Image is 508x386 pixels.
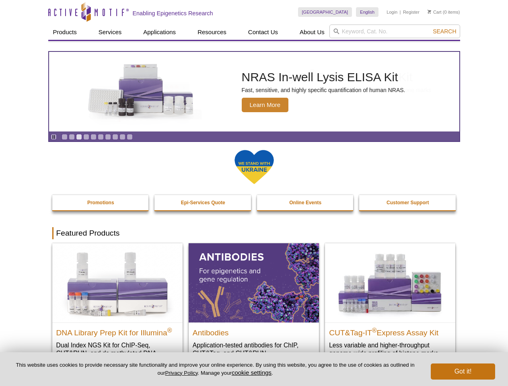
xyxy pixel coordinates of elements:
button: Got it! [431,363,495,380]
sup: ® [167,326,172,333]
a: Applications [138,25,181,40]
span: Search [433,28,456,35]
img: CUT&Tag-IT® Express Assay Kit [325,243,455,322]
h2: Enabling Epigenetics Research [133,10,213,17]
a: Go to slide 4 [83,134,89,140]
p: Application-tested antibodies for ChIP, CUT&Tag, and CUT&RUN. [193,341,315,357]
a: English [356,7,378,17]
button: cookie settings [232,369,271,376]
a: Resources [193,25,231,40]
p: Fast, sensitive, and highly specific quantification of human NRAS. [242,86,405,94]
a: Go to slide 9 [119,134,125,140]
a: Go to slide 8 [112,134,118,140]
a: Go to slide 1 [62,134,68,140]
h2: Antibodies [193,325,315,337]
a: All Antibodies Antibodies Application-tested antibodies for ChIP, CUT&Tag, and CUT&RUN. [189,243,319,365]
strong: Epi-Services Quote [181,200,225,205]
a: CUT&Tag-IT® Express Assay Kit CUT&Tag-IT®Express Assay Kit Less variable and higher-throughput ge... [325,243,455,365]
span: Learn More [242,98,289,112]
li: | [400,7,401,17]
a: Epi-Services Quote [154,195,252,210]
a: Services [94,25,127,40]
img: We Stand With Ukraine [234,149,274,185]
a: Go to slide 6 [98,134,104,140]
a: Go to slide 3 [76,134,82,140]
img: All Antibodies [189,243,319,322]
a: Register [403,9,420,15]
article: NRAS In-well Lysis ELISA Kit [49,52,459,131]
a: [GEOGRAPHIC_DATA] [298,7,352,17]
a: NRAS In-well Lysis ELISA Kit NRAS In-well Lysis ELISA Kit Fast, sensitive, and highly specific qu... [49,52,459,131]
h2: Featured Products [52,227,456,239]
img: NRAS In-well Lysis ELISA Kit [81,64,202,119]
img: DNA Library Prep Kit for Illumina [52,243,183,322]
h2: DNA Library Prep Kit for Illumina [56,325,179,337]
strong: Customer Support [387,200,429,205]
h2: CUT&Tag-IT Express Assay Kit [329,325,451,337]
sup: ® [372,326,377,333]
a: Cart [428,9,442,15]
strong: Promotions [87,200,114,205]
h2: NRAS In-well Lysis ELISA Kit [242,71,405,83]
button: Search [430,28,459,35]
a: Login [387,9,397,15]
p: Less variable and higher-throughput genome-wide profiling of histone marks​. [329,341,451,357]
a: DNA Library Prep Kit for Illumina DNA Library Prep Kit for Illumina® Dual Index NGS Kit for ChIP-... [52,243,183,373]
li: (0 items) [428,7,460,17]
a: Contact Us [243,25,283,40]
input: Keyword, Cat. No. [329,25,460,38]
a: Go to slide 7 [105,134,111,140]
a: Customer Support [359,195,457,210]
a: Promotions [52,195,150,210]
a: Go to slide 10 [127,134,133,140]
a: Products [48,25,82,40]
a: Online Events [257,195,354,210]
img: Your Cart [428,10,431,14]
p: Dual Index NGS Kit for ChIP-Seq, CUT&RUN, and ds methylated DNA assays. [56,341,179,365]
a: Toggle autoplay [51,134,57,140]
strong: Online Events [289,200,321,205]
p: This website uses cookies to provide necessary site functionality and improve your online experie... [13,361,418,377]
a: Go to slide 5 [90,134,97,140]
a: Go to slide 2 [69,134,75,140]
a: About Us [295,25,329,40]
a: Privacy Policy [165,370,197,376]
